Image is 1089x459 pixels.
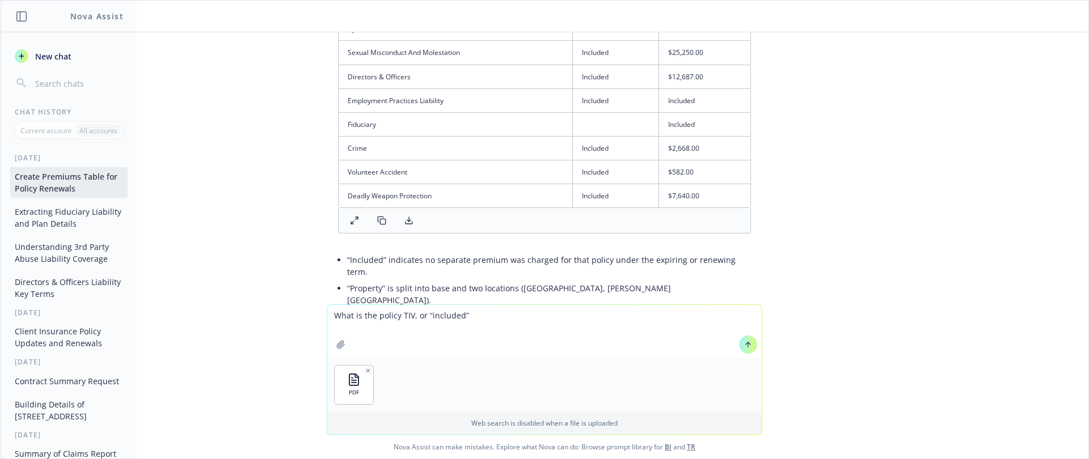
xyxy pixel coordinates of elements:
td: Included [659,88,750,112]
td: Directors & Officers [339,65,572,88]
button: Directors & Officers Liability Key Terms [10,273,128,303]
td: Included [572,160,659,184]
p: All accounts [79,126,117,135]
button: New chat [10,46,128,66]
h1: Nova Assist [70,10,124,22]
td: Included [572,184,659,208]
td: Employment Practices Liability [339,88,572,112]
button: PDF [335,365,373,404]
td: $582.00 [659,160,750,184]
div: [DATE] [1,430,137,440]
textarea: What is the policy TIV, or “included” [327,305,762,358]
td: Included [572,137,659,160]
td: $7,640.00 [659,184,750,208]
div: [DATE] [1,153,137,163]
button: Contract Summary Request [10,372,128,390]
button: Extracting Fiduciary Liability and Plan Details [10,202,128,233]
div: Chat History [1,107,137,117]
td: Fiduciary [339,112,572,136]
button: Create Premiums Table for Policy Renewals [10,167,128,198]
li: “Property” is split into base and two locations ([GEOGRAPHIC_DATA], [PERSON_NAME][GEOGRAPHIC_DATA]). [347,280,751,308]
td: $12,687.00 [659,65,750,88]
a: BI [665,442,672,452]
span: New chat [33,50,71,62]
li: “Included” indicates no separate premium was charged for that policy under the expiring or renewi... [347,252,751,280]
td: $25,250.00 [659,41,750,65]
div: [DATE] [1,308,137,317]
p: Web search is disabled when a file is uploaded [334,418,755,428]
input: Search chats [33,75,123,91]
div: [DATE] [1,357,137,367]
td: Deadly Weapon Protection [339,184,572,208]
button: Understanding 3rd Party Abuse Liability Coverage [10,237,128,268]
span: Nova Assist can make mistakes. Explore what Nova can do: Browse prompt library for and [5,435,1084,458]
button: Building Details of [STREET_ADDRESS] [10,395,128,426]
a: TR [687,442,695,452]
td: Crime [339,137,572,160]
td: Sexual Misconduct And Molestation [339,41,572,65]
td: Volunteer Accident [339,160,572,184]
span: PDF [349,389,359,396]
button: Client Insurance Policy Updates and Renewals [10,322,128,352]
td: Included [572,41,659,65]
td: Included [572,65,659,88]
td: Included [572,88,659,112]
td: Included [659,112,750,136]
p: Current account [20,126,71,135]
td: $2,668.00 [659,137,750,160]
